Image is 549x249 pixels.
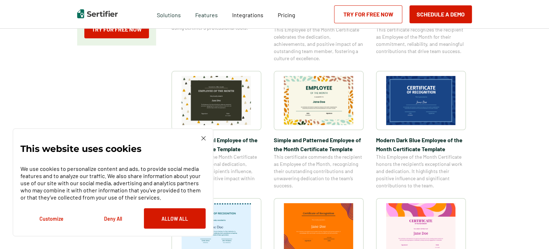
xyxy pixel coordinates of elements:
[274,135,363,153] span: Simple and Patterned Employee of the Month Certificate Template
[386,76,456,125] img: Modern Dark Blue Employee of the Month Certificate Template
[278,10,295,19] a: Pricing
[232,10,263,19] a: Integrations
[274,153,363,189] span: This certificate commends the recipient as Employee of the Month, recognizing their outstanding c...
[201,136,206,140] img: Cookie Popup Close
[20,145,141,152] p: This website uses cookies
[274,71,363,189] a: Simple and Patterned Employee of the Month Certificate TemplateSimple and Patterned Employee of t...
[84,20,149,38] a: Try for Free Now
[157,10,181,19] span: Solutions
[20,165,206,201] p: We use cookies to personalize content and ads, to provide social media features and to analyze ou...
[182,76,251,125] img: Simple & Colorful Employee of the Month Certificate Template
[278,11,295,18] span: Pricing
[274,26,363,62] span: This Employee of the Month Certificate celebrates the dedication, achievements, and positive impa...
[82,208,144,229] button: Deny All
[513,215,549,249] iframe: Chat Widget
[376,26,466,55] span: This certificate recognizes the recipient as Employee of the Month for their commitment, reliabil...
[172,135,261,153] span: Simple & Colorful Employee of the Month Certificate Template
[144,208,206,229] button: Allow All
[232,11,263,18] span: Integrations
[284,76,353,125] img: Simple and Patterned Employee of the Month Certificate Template
[77,9,118,18] img: Sertifier | Digital Credentialing Platform
[376,153,466,189] span: This Employee of the Month Certificate honors the recipient’s exceptional work and dedication. It...
[376,135,466,153] span: Modern Dark Blue Employee of the Month Certificate Template
[195,10,218,19] span: Features
[172,71,261,189] a: Simple & Colorful Employee of the Month Certificate TemplateSimple & Colorful Employee of the Mon...
[20,208,82,229] button: Customize
[334,5,402,23] a: Try for Free Now
[376,71,466,189] a: Modern Dark Blue Employee of the Month Certificate TemplateModern Dark Blue Employee of the Month...
[409,5,472,23] button: Schedule a Demo
[172,153,261,189] span: This Employee of the Month Certificate celebrates exceptional dedication, highlighting the recipi...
